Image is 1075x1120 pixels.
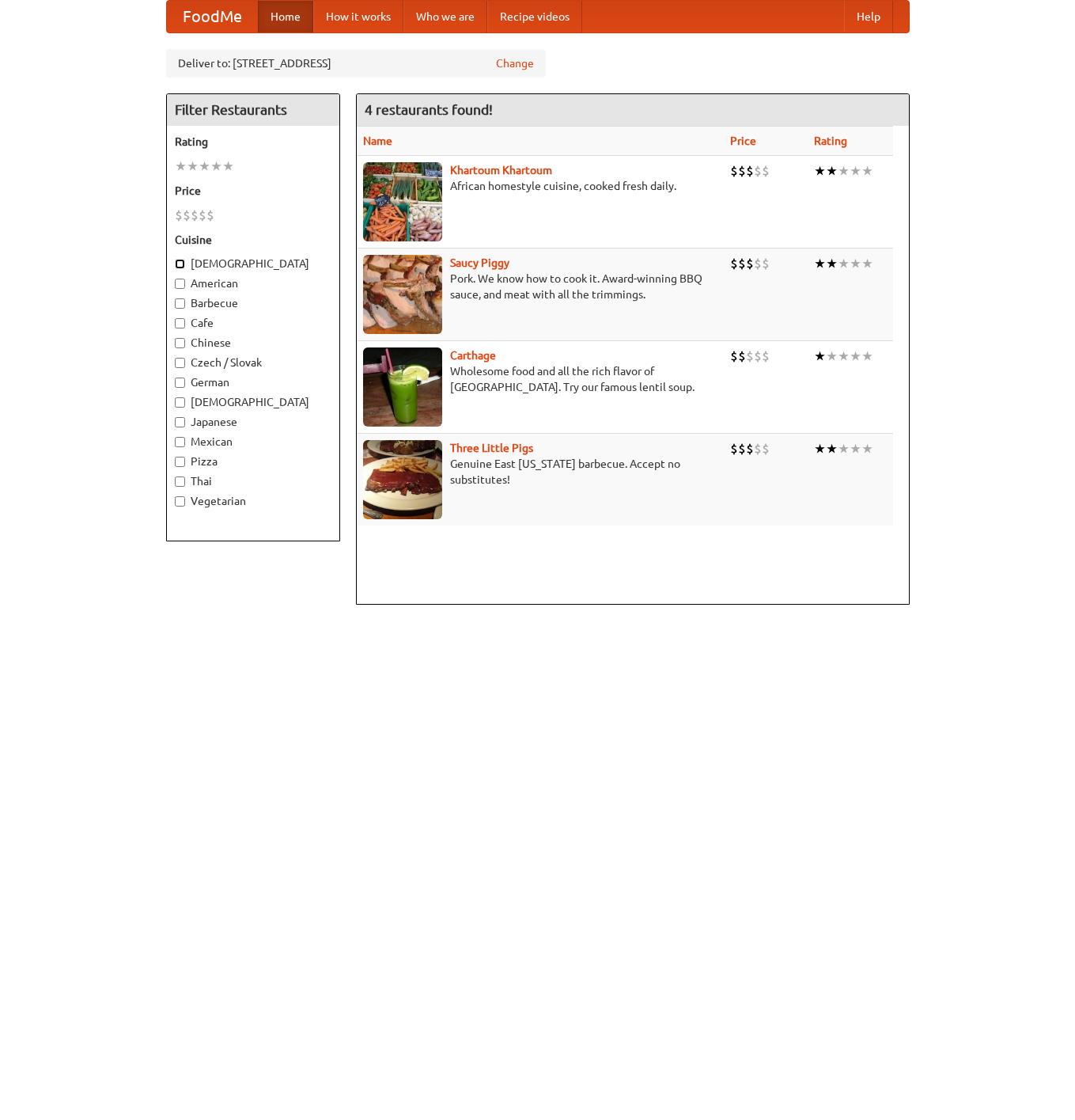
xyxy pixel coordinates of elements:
[814,255,826,272] li: ★
[313,1,403,32] a: How it works
[814,347,826,365] li: ★
[175,298,185,309] input: Barbecue
[746,347,754,365] li: $
[844,1,893,32] a: Help
[206,207,214,224] li: $
[754,162,762,180] li: $
[175,417,185,427] input: Japanese
[175,457,185,467] input: Pizza
[363,363,717,395] p: Wholesome food and all the rich flavor of [GEOGRAPHIC_DATA]. Try our famous lentil soup.
[183,207,191,224] li: $
[187,158,199,175] li: ★
[762,255,770,272] li: $
[175,315,331,331] label: Cafe
[450,256,509,269] a: Saucy Piggy
[838,162,850,180] li: ★
[175,183,331,199] h5: Price
[814,135,847,147] a: Rating
[175,374,331,390] label: German
[175,207,183,224] li: $
[746,440,754,457] li: $
[175,394,331,410] label: [DEMOGRAPHIC_DATA]
[222,158,234,175] li: ★
[191,207,199,224] li: $
[175,232,331,248] h5: Cuisine
[175,358,185,368] input: Czech / Slovak
[826,255,838,272] li: ★
[175,437,185,447] input: Mexican
[199,158,210,175] li: ★
[175,275,331,291] label: American
[175,355,331,370] label: Czech / Slovak
[167,1,258,32] a: FoodMe
[167,94,339,126] h4: Filter Restaurants
[738,162,746,180] li: $
[861,162,873,180] li: ★
[746,255,754,272] li: $
[363,135,392,147] a: Name
[861,440,873,457] li: ★
[730,255,738,272] li: $
[450,442,533,454] a: Three Little Pigs
[838,440,850,457] li: ★
[363,440,442,519] img: littlepigs.jpg
[175,493,331,509] label: Vegetarian
[861,347,873,365] li: ★
[166,49,546,78] div: Deliver to: [STREET_ADDRESS]
[762,347,770,365] li: $
[838,255,850,272] li: ★
[175,318,185,328] input: Cafe
[175,473,331,489] label: Thai
[487,1,582,32] a: Recipe videos
[850,440,861,457] li: ★
[746,162,754,180] li: $
[450,349,496,362] a: Carthage
[175,295,331,311] label: Barbecue
[363,162,442,241] img: khartoum.jpg
[730,135,756,147] a: Price
[826,440,838,457] li: ★
[850,255,861,272] li: ★
[861,255,873,272] li: ★
[175,476,185,487] input: Thai
[754,255,762,272] li: $
[850,347,861,365] li: ★
[363,271,717,302] p: Pork. We know how to cook it. Award-winning BBQ sauce, and meat with all the trimmings.
[762,162,770,180] li: $
[762,440,770,457] li: $
[258,1,313,32] a: Home
[175,158,187,175] li: ★
[814,162,826,180] li: ★
[838,347,850,365] li: ★
[175,378,185,388] input: German
[365,102,493,117] ng-pluralize: 4 restaurants found!
[738,255,746,272] li: $
[850,162,861,180] li: ★
[730,347,738,365] li: $
[175,496,185,507] input: Vegetarian
[175,134,331,150] h5: Rating
[450,164,552,177] a: Khartoum Khartoum
[175,259,185,269] input: [DEMOGRAPHIC_DATA]
[175,397,185,408] input: [DEMOGRAPHIC_DATA]
[730,440,738,457] li: $
[754,347,762,365] li: $
[496,55,534,71] a: Change
[363,178,717,194] p: African homestyle cuisine, cooked fresh daily.
[199,207,206,224] li: $
[826,162,838,180] li: ★
[363,255,442,334] img: saucy.jpg
[175,335,331,351] label: Chinese
[210,158,222,175] li: ★
[175,454,331,469] label: Pizza
[175,414,331,430] label: Japanese
[738,440,746,457] li: $
[175,434,331,450] label: Mexican
[814,440,826,457] li: ★
[826,347,838,365] li: ★
[175,338,185,348] input: Chinese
